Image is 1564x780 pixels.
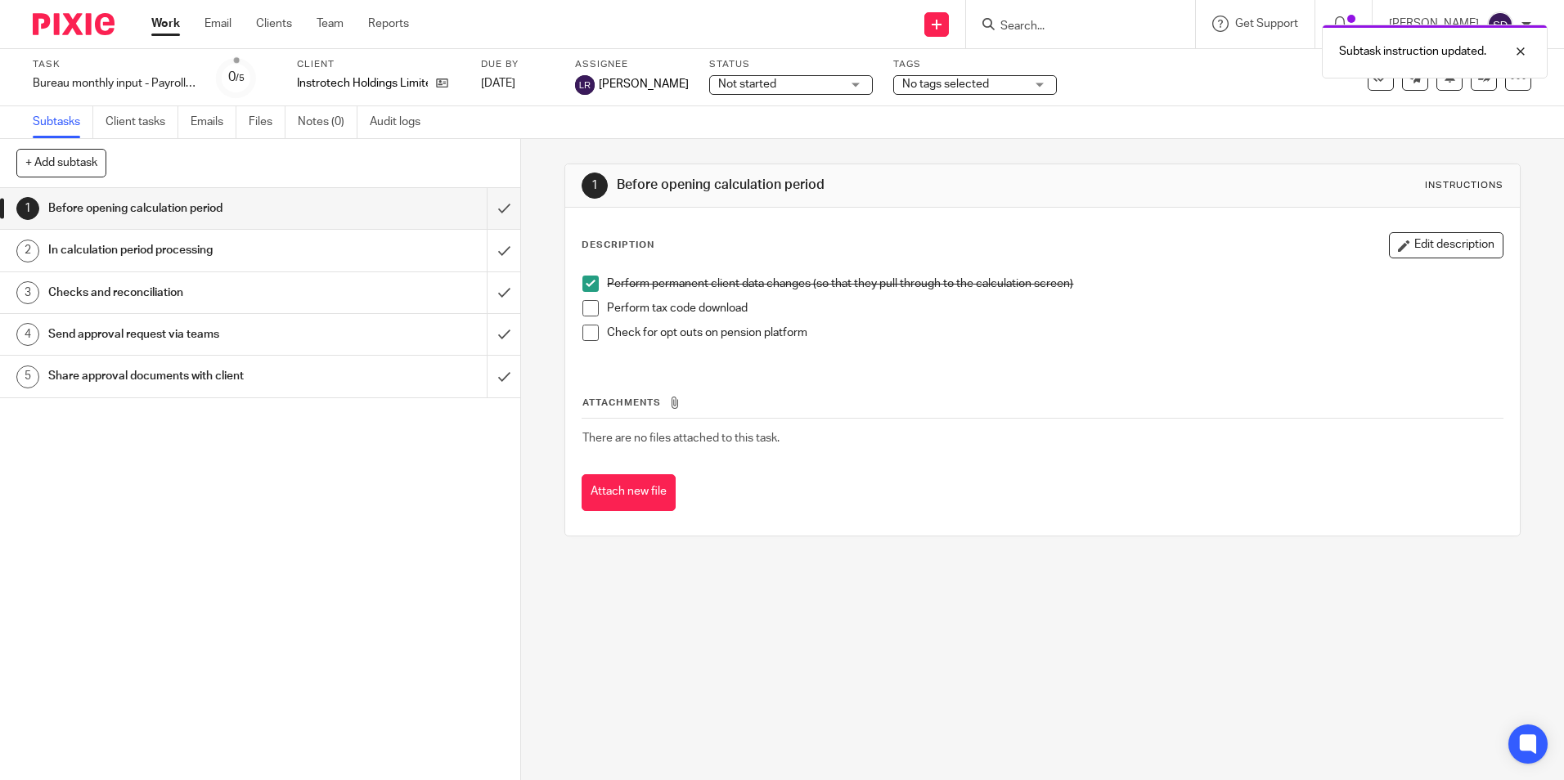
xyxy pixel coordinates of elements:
[16,149,106,177] button: + Add subtask
[718,78,776,90] span: Not started
[256,16,292,32] a: Clients
[709,58,873,71] label: Status
[48,322,330,347] h1: Send approval request via teams
[106,106,178,138] a: Client tasks
[297,75,428,92] p: Instrotech Holdings Limited
[582,474,676,511] button: Attach new file
[191,106,236,138] a: Emails
[48,196,330,221] h1: Before opening calculation period
[575,58,689,71] label: Assignee
[607,300,1502,316] p: Perform tax code download
[607,276,1502,292] p: Perform permanent client data changes (so that they pull through to the calculation screen)
[297,58,461,71] label: Client
[298,106,357,138] a: Notes (0)
[151,16,180,32] a: Work
[228,68,245,87] div: 0
[481,58,555,71] label: Due by
[16,197,39,220] div: 1
[16,240,39,262] div: 2
[33,75,196,92] div: Bureau monthly input - Payroll processing - [DATE]
[582,173,608,199] div: 1
[902,78,989,90] span: No tags selected
[1389,232,1503,258] button: Edit description
[16,323,39,346] div: 4
[607,325,1502,341] p: Check for opt outs on pension platform
[16,281,39,304] div: 3
[48,364,330,388] h1: Share approval documents with client
[317,16,344,32] a: Team
[1425,179,1503,192] div: Instructions
[370,106,433,138] a: Audit logs
[575,75,595,95] img: svg%3E
[33,13,115,35] img: Pixie
[368,16,409,32] a: Reports
[236,74,245,83] small: /5
[16,365,39,388] div: 5
[33,75,196,92] div: Bureau monthly input - Payroll processing - September 2025
[582,398,661,407] span: Attachments
[481,78,515,89] span: [DATE]
[1339,43,1486,60] p: Subtask instruction updated.
[48,238,330,262] h1: In calculation period processing
[33,106,93,138] a: Subtasks
[582,433,780,444] span: There are no files attached to this task.
[204,16,231,32] a: Email
[249,106,285,138] a: Files
[582,239,654,252] p: Description
[48,280,330,305] h1: Checks and reconciliation
[33,58,196,71] label: Task
[599,76,689,92] span: [PERSON_NAME]
[1487,11,1513,38] img: svg%3E
[617,177,1077,194] h1: Before opening calculation period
